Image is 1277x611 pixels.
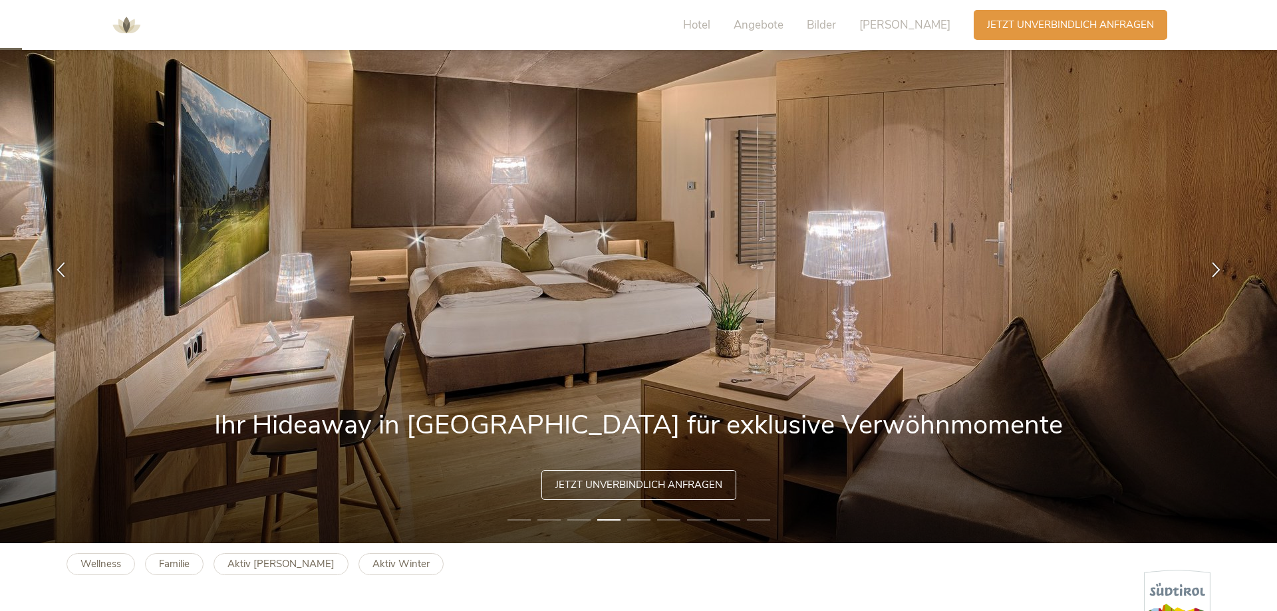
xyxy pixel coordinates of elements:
a: Wellness [67,553,135,575]
a: Aktiv [PERSON_NAME] [213,553,349,575]
span: Hotel [683,17,710,33]
a: AMONTI & LUNARIS Wellnessresort [106,20,146,29]
img: AMONTI & LUNARIS Wellnessresort [106,5,146,45]
b: Aktiv Winter [372,557,430,570]
span: Jetzt unverbindlich anfragen [987,18,1154,32]
a: Aktiv Winter [358,553,444,575]
b: Familie [159,557,190,570]
b: Wellness [80,557,121,570]
b: Aktiv [PERSON_NAME] [227,557,335,570]
span: [PERSON_NAME] [859,17,950,33]
a: Familie [145,553,204,575]
span: Angebote [734,17,783,33]
span: Bilder [807,17,836,33]
span: Jetzt unverbindlich anfragen [555,478,722,492]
